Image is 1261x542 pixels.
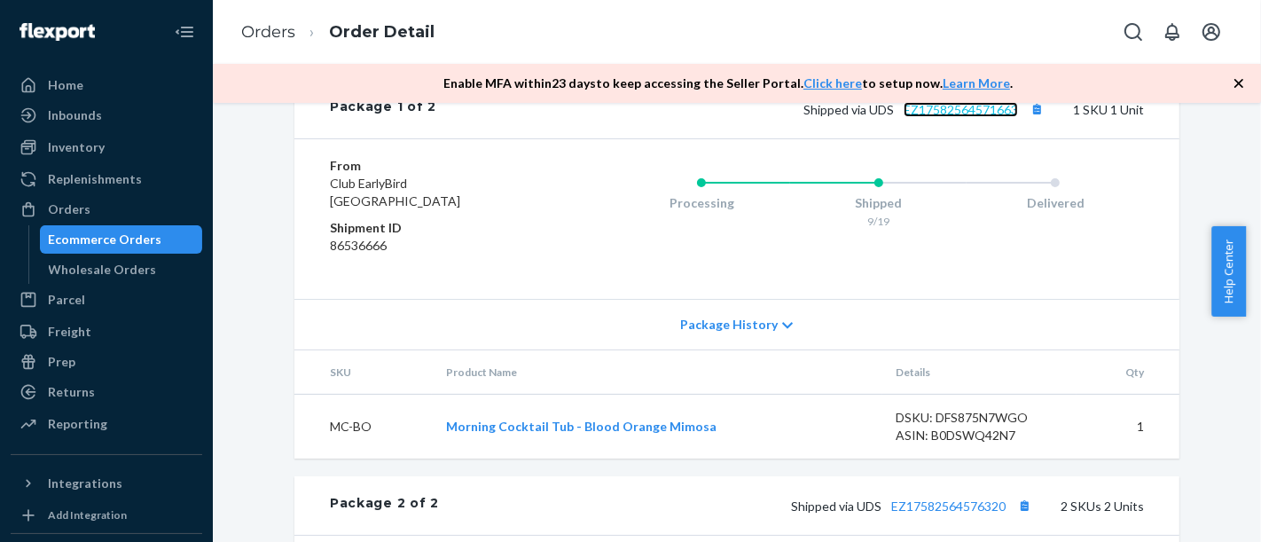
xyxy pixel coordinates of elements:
th: Details [882,350,1077,395]
div: Shipped [790,194,967,212]
div: Inventory [48,138,105,156]
span: Shipped via UDS [791,499,1036,514]
div: Orders [48,200,90,218]
th: Qty [1077,350,1179,395]
a: Wholesale Orders [40,255,203,284]
p: Enable MFA within 23 days to keep accessing the Seller Portal. to setup now. . [443,75,1013,92]
td: 1 [1077,395,1179,460]
div: Inbounds [48,106,102,124]
div: Wholesale Orders [49,261,157,279]
button: Open notifications [1155,14,1190,50]
a: Freight [11,318,202,346]
div: Freight [48,323,91,341]
div: Prep [48,353,75,371]
dd: 86536666 [330,237,542,255]
span: Club EarlyBird [GEOGRAPHIC_DATA] [330,176,460,208]
span: Package History [680,316,778,334]
div: Returns [48,383,95,401]
div: Reporting [48,415,107,433]
div: Replenishments [48,170,142,188]
div: ASIN: B0DSWQ42N7 [897,427,1063,444]
div: Integrations [48,475,122,492]
button: Open account menu [1194,14,1229,50]
a: Orders [241,22,295,42]
button: Copy tracking number [1013,494,1036,517]
a: Learn More [943,75,1010,90]
dt: From [330,157,542,175]
td: MC-BO [294,395,432,460]
div: Parcel [48,291,85,309]
span: Shipped via UDS [803,102,1048,117]
div: Add Integration [48,507,127,522]
a: Reporting [11,410,202,438]
a: Inbounds [11,101,202,130]
div: 9/19 [790,214,967,229]
div: 2 SKUs 2 Units [439,494,1144,517]
div: Home [48,76,83,94]
a: Order Detail [329,22,435,42]
button: Close Navigation [167,14,202,50]
button: Integrations [11,469,202,498]
dt: Shipment ID [330,219,542,237]
a: Orders [11,195,202,224]
button: Open Search Box [1116,14,1151,50]
button: Help Center [1211,226,1246,317]
th: SKU [294,350,432,395]
ol: breadcrumbs [227,6,449,59]
a: Click here [803,75,862,90]
a: Prep [11,348,202,376]
div: Processing [613,194,790,212]
a: Add Integration [11,505,202,526]
a: Replenishments [11,165,202,193]
div: Package 1 of 2 [330,98,436,121]
a: Parcel [11,286,202,314]
a: Returns [11,378,202,406]
a: Home [11,71,202,99]
th: Product Name [432,350,881,395]
div: Ecommerce Orders [49,231,162,248]
button: Copy tracking number [1025,98,1048,121]
a: EZ17582564576320 [891,499,1006,514]
a: Inventory [11,133,202,161]
div: Package 2 of 2 [330,494,439,517]
img: Flexport logo [20,23,95,41]
div: DSKU: DFS875N7WGO [897,409,1063,427]
div: Delivered [967,194,1144,212]
a: EZ17582564571663 [904,102,1018,117]
a: Morning Cocktail Tub - Blood Orange Mimosa [446,419,717,434]
a: Ecommerce Orders [40,225,203,254]
div: 1 SKU 1 Unit [436,98,1144,121]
